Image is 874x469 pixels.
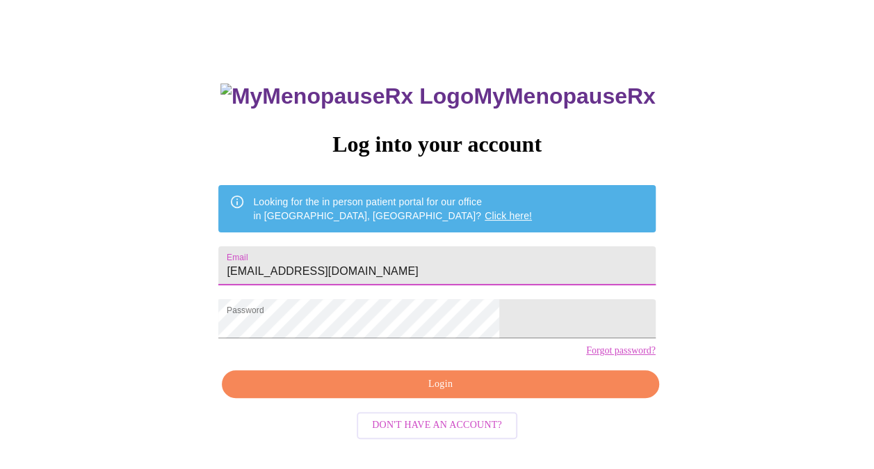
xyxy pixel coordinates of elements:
div: Looking for the in person patient portal for our office in [GEOGRAPHIC_DATA], [GEOGRAPHIC_DATA]? [253,189,532,228]
h3: Log into your account [218,132,655,157]
a: Forgot password? [586,345,656,356]
a: Click here! [485,210,532,221]
button: Login [222,370,658,399]
a: Don't have an account? [353,418,521,430]
span: Don't have an account? [372,417,502,434]
img: MyMenopauseRx Logo [220,84,474,109]
h3: MyMenopauseRx [220,84,656,109]
span: Login [238,376,642,393]
button: Don't have an account? [357,412,517,439]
